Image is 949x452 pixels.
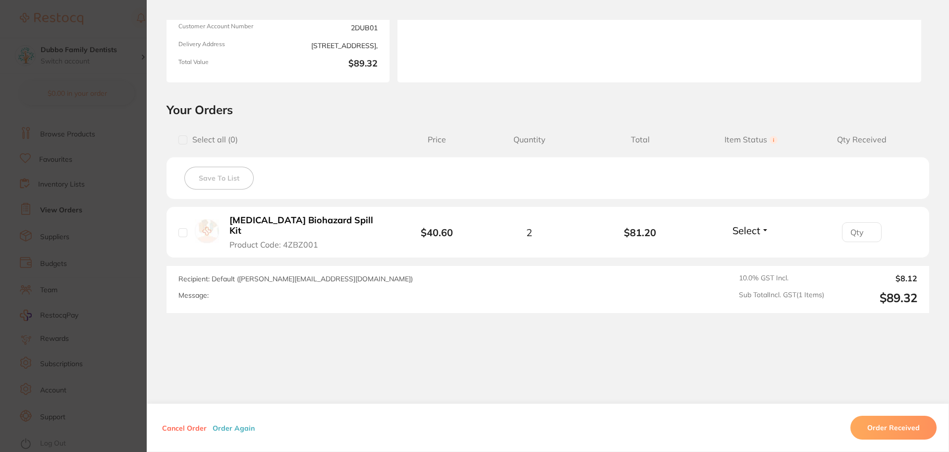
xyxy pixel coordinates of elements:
b: $40.60 [421,226,453,239]
output: $8.12 [832,274,917,283]
span: Delivery Address [178,41,274,51]
button: Order Received [850,416,937,440]
span: [STREET_ADDRESS], [282,41,378,51]
span: 2DUB01 [282,23,378,33]
button: Save To List [184,167,254,190]
span: Product Code: 4ZBZ001 [229,240,318,249]
span: 10.0 % GST Incl. [739,274,824,283]
span: Item Status [696,135,807,144]
button: Cancel Order [159,423,210,432]
span: Select [732,224,760,237]
img: Body Fluid Biohazard Spill Kit [195,219,219,244]
span: Sub Total Incl. GST ( 1 Items) [739,291,824,305]
span: Quantity [474,135,585,144]
span: Recipient: Default ( [PERSON_NAME][EMAIL_ADDRESS][DOMAIN_NAME] ) [178,274,413,283]
h2: Your Orders [167,102,929,117]
span: Customer Account Number [178,23,274,33]
output: $89.32 [832,291,917,305]
span: Qty Received [806,135,917,144]
button: [MEDICAL_DATA] Biohazard Spill Kit Product Code: 4ZBZ001 [226,215,386,250]
b: [MEDICAL_DATA] Biohazard Spill Kit [229,215,383,236]
b: $89.32 [282,59,378,70]
label: Message: [178,291,209,300]
span: Select all ( 0 ) [187,135,238,144]
input: Qty [842,222,882,242]
button: Order Again [210,423,258,432]
span: Total Value [178,59,274,70]
span: Price [400,135,474,144]
span: 2 [526,227,532,238]
button: Select [729,224,772,237]
span: Total [585,135,696,144]
b: $81.20 [585,227,696,238]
